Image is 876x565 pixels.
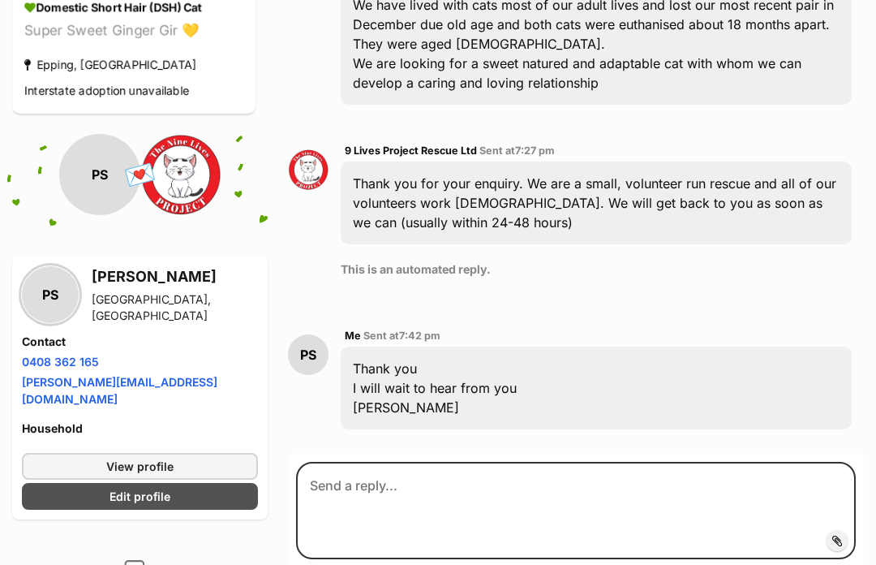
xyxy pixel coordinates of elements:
a: 0408 362 165 [22,355,99,369]
div: Super Sweet Ginger Gir 💛 [24,19,243,41]
span: Interstate adoption unavailable [24,84,189,97]
div: PS [22,266,79,323]
div: [GEOGRAPHIC_DATA], [GEOGRAPHIC_DATA] [92,291,258,324]
span: Me [345,330,361,342]
div: PS [288,334,328,375]
span: 7:27 pm [515,144,555,157]
img: 9 Lives Project Rescue Ltd profile pic [140,134,221,215]
span: Edit profile [109,488,170,505]
span: 7:42 pm [399,330,440,342]
div: Thank you for your enquiry. We are a small, volunteer run rescue and all of our volunteers work [... [341,162,852,244]
span: 💌 [122,157,158,192]
p: This is an automated reply. [341,261,852,278]
span: 9 Lives Project Rescue Ltd [345,144,477,157]
span: Sent at [363,330,440,342]
a: [PERSON_NAME][EMAIL_ADDRESS][DOMAIN_NAME] [22,375,217,406]
div: Thank you I will wait to hear from you [PERSON_NAME] [341,347,852,429]
div: PS [59,134,140,215]
h4: Household [22,421,258,437]
h4: Contact [22,334,258,350]
h3: [PERSON_NAME] [92,265,258,288]
a: Edit profile [22,483,258,510]
span: View profile [106,458,174,475]
a: View profile [22,453,258,480]
span: Sent at [479,144,555,157]
div: Epping, [GEOGRAPHIC_DATA] [24,54,196,75]
img: 9 Lives Project Rescue Ltd profile pic [288,149,328,190]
